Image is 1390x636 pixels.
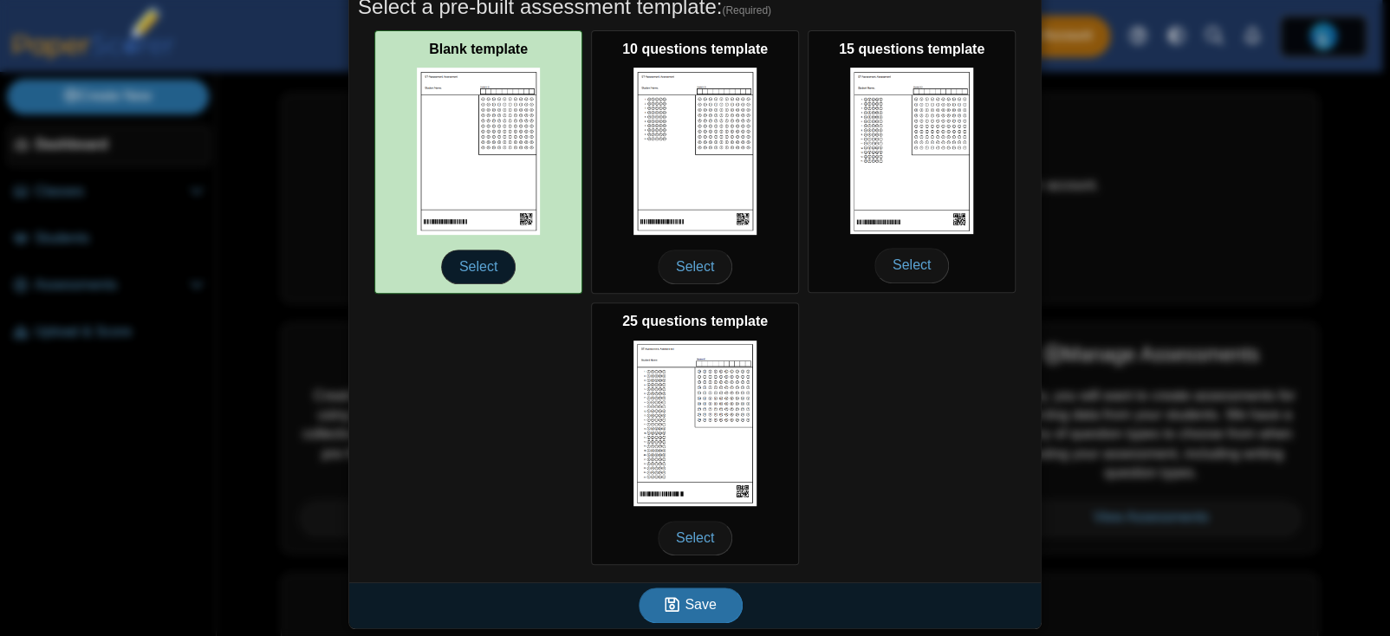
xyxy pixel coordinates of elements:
[633,341,757,507] img: scan_sheet_25_questions.png
[639,587,743,622] button: Save
[685,597,716,612] span: Save
[633,68,757,235] img: scan_sheet_10_questions.png
[622,42,768,56] b: 10 questions template
[658,250,732,284] span: Select
[874,248,949,282] span: Select
[839,42,984,56] b: 15 questions template
[429,42,528,56] b: Blank template
[658,521,732,555] span: Select
[850,68,973,234] img: scan_sheet_15_questions.png
[722,3,771,18] span: (Required)
[441,250,516,284] span: Select
[622,314,768,328] b: 25 questions template
[417,68,540,235] img: scan_sheet_blank.png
